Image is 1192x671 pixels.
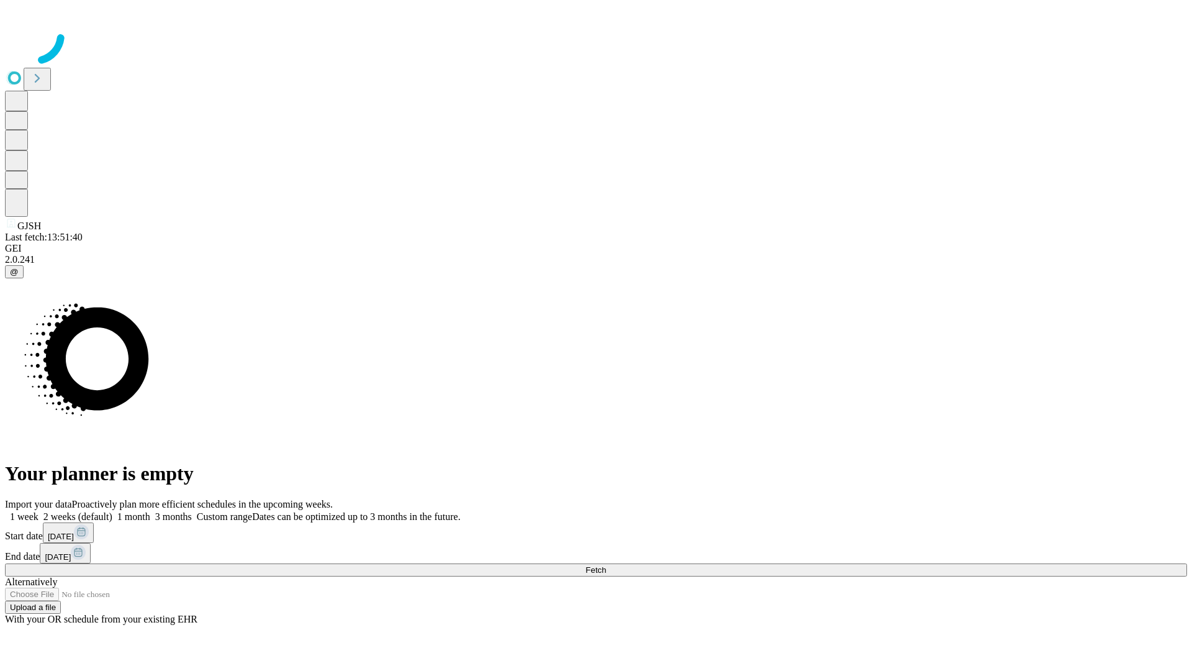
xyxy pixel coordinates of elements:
[5,601,61,614] button: Upload a file
[5,523,1187,543] div: Start date
[10,267,19,276] span: @
[197,511,252,522] span: Custom range
[585,565,606,575] span: Fetch
[5,243,1187,254] div: GEI
[5,564,1187,577] button: Fetch
[5,232,83,242] span: Last fetch: 13:51:40
[5,499,72,509] span: Import your data
[10,511,38,522] span: 1 week
[155,511,192,522] span: 3 months
[252,511,460,522] span: Dates can be optimized up to 3 months in the future.
[5,462,1187,485] h1: Your planner is empty
[43,511,112,522] span: 2 weeks (default)
[5,543,1187,564] div: End date
[48,532,74,541] span: [DATE]
[5,614,197,624] span: With your OR schedule from your existing EHR
[45,552,71,562] span: [DATE]
[5,577,57,587] span: Alternatively
[72,499,333,509] span: Proactively plan more efficient schedules in the upcoming weeks.
[117,511,150,522] span: 1 month
[5,254,1187,265] div: 2.0.241
[5,265,24,278] button: @
[17,221,41,231] span: GJSH
[43,523,94,543] button: [DATE]
[40,543,91,564] button: [DATE]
